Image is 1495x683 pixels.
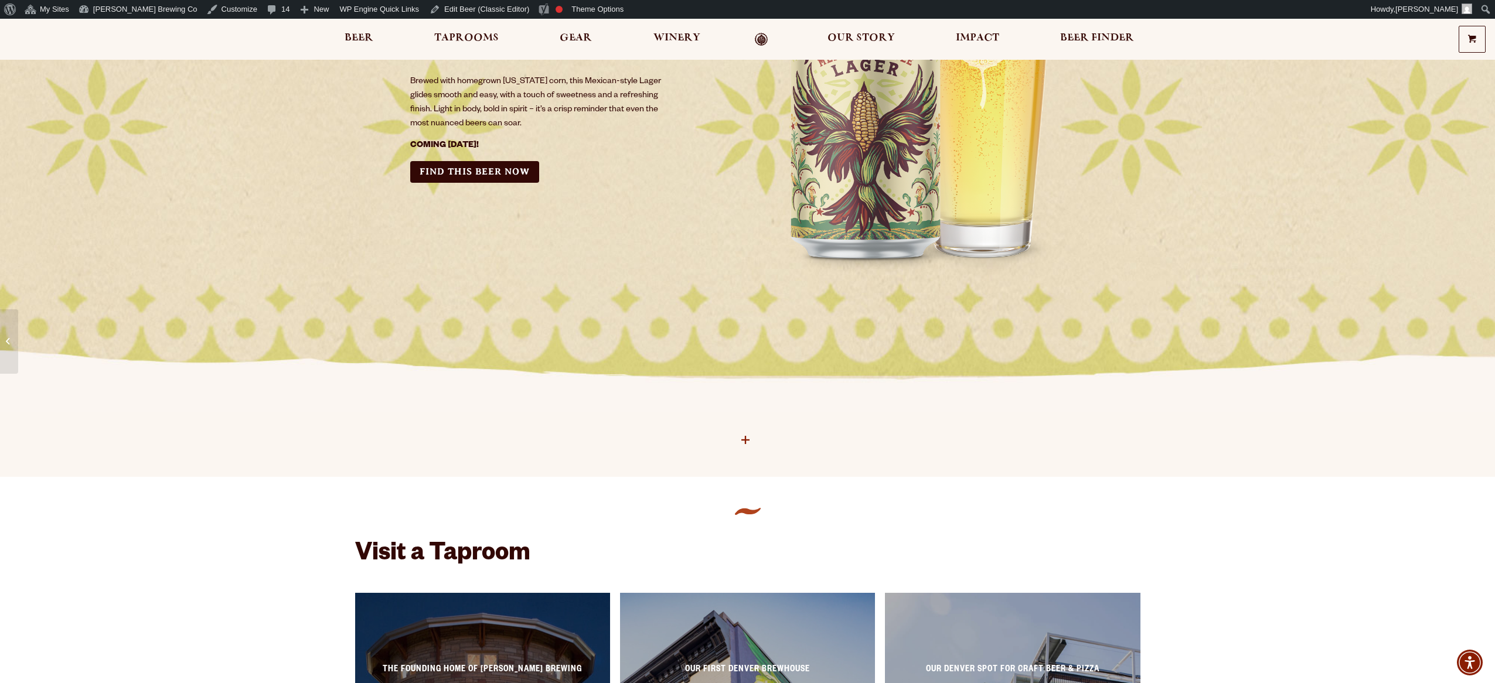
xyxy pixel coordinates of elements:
[427,33,506,46] a: Taprooms
[956,33,999,43] span: Impact
[410,141,479,151] strong: COMING [DATE]!
[552,33,600,46] a: Gear
[948,33,1007,46] a: Impact
[646,33,708,46] a: Winery
[1060,33,1134,43] span: Beer Finder
[1457,650,1483,675] div: Accessibility Menu
[345,33,373,43] span: Beer
[355,541,1140,587] h2: Visit a Taproom
[410,75,669,131] p: Brewed with homegrown [US_STATE] corn, this Mexican-style Lager glides smooth and easy, with a to...
[410,161,539,183] a: Find this Beer Now
[434,33,499,43] span: Taprooms
[337,33,381,46] a: Beer
[653,33,700,43] span: Winery
[556,6,563,13] div: Focus keyphrase not set
[827,33,895,43] span: Our Story
[1395,5,1458,13] span: [PERSON_NAME]
[820,33,903,46] a: Our Story
[560,33,592,43] span: Gear
[740,33,784,46] a: Odell Home
[1053,33,1142,46] a: Beer Finder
